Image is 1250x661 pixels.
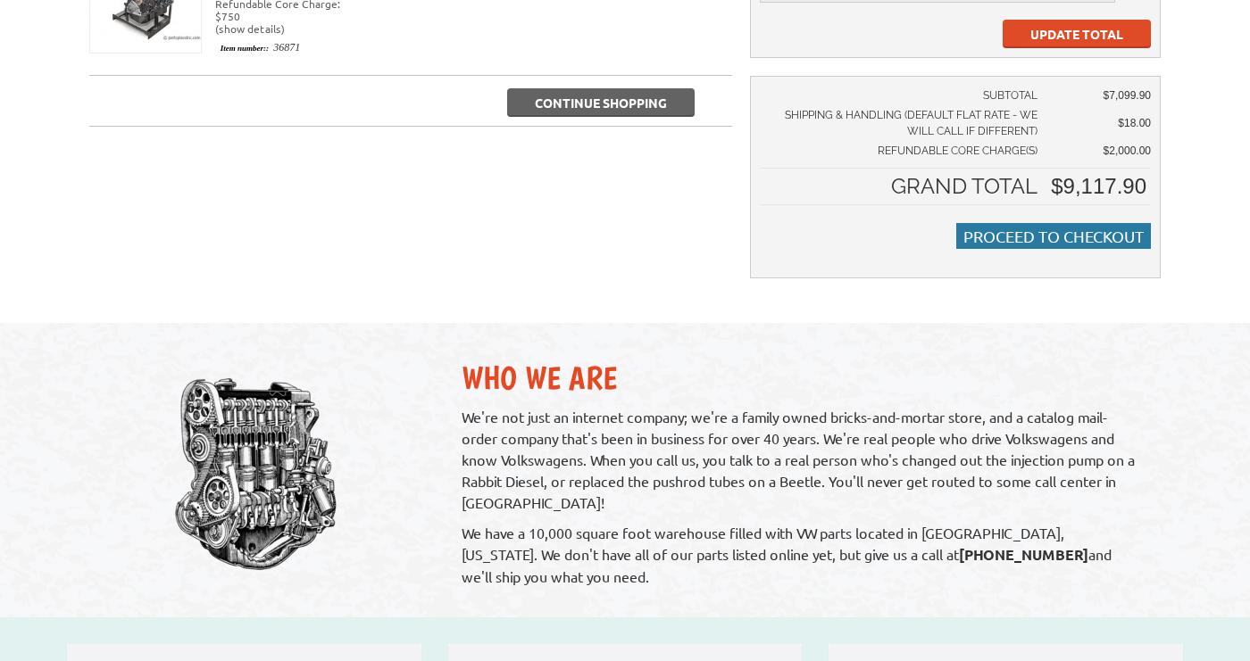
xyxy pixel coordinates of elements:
[1030,26,1123,42] span: Update Total
[1104,145,1151,157] span: $2,000.00
[760,86,1046,105] td: Subtotal
[760,105,1046,141] td: Shipping & Handling (Default Flat Rate - We will call if different)
[462,522,1143,587] p: We have a 10,000 square foot warehouse filled with VW parts located in [GEOGRAPHIC_DATA], [US_STA...
[956,223,1151,249] button: Proceed to Checkout
[215,39,362,55] div: 36871
[462,359,1143,397] h2: Who We Are
[1051,174,1146,198] span: $9,117.90
[760,141,1046,169] td: Refundable Core Charge(s)
[535,95,667,111] span: Continue Shopping
[1003,20,1151,48] button: Update Total
[959,545,1088,564] strong: [PHONE_NUMBER]
[215,42,273,54] span: Item number::
[219,21,281,36] a: show details
[462,406,1143,513] p: We're not just an internet company; we're a family owned bricks-and-mortar store, and a catalog m...
[963,227,1144,245] span: Proceed to Checkout
[891,173,1037,199] strong: Grand Total
[1104,89,1151,102] span: $7,099.90
[507,88,695,117] button: Continue Shopping
[1118,117,1151,129] span: $18.00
